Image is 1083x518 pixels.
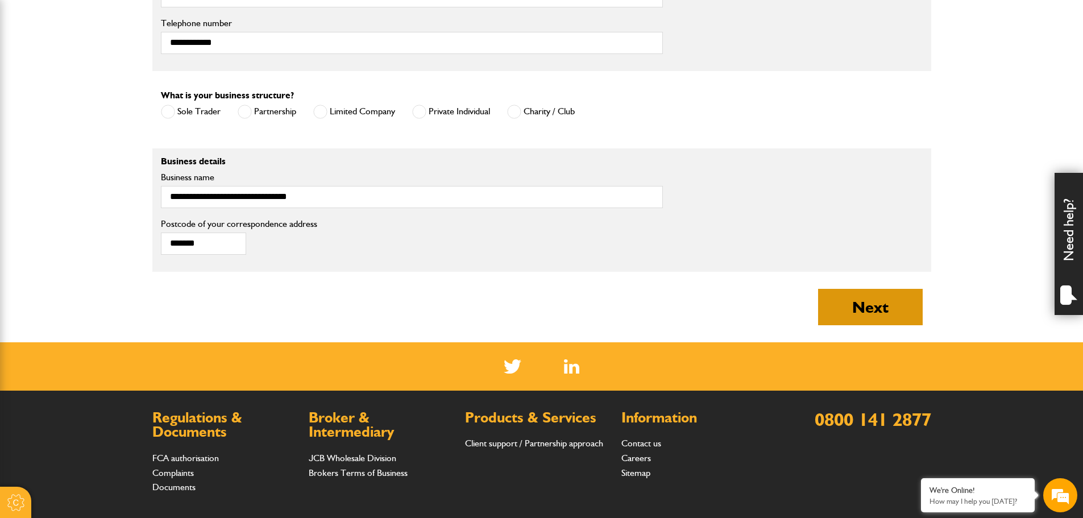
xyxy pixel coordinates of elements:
[186,6,214,33] div: Minimize live chat window
[412,105,490,119] label: Private Individual
[309,453,396,463] a: JCB Wholesale Division
[621,453,651,463] a: Careers
[161,91,294,100] label: What is your business structure?
[564,359,579,374] a: LinkedIn
[818,289,923,325] button: Next
[15,139,208,164] input: Enter your email address
[161,157,663,166] p: Business details
[238,105,296,119] label: Partnership
[19,63,48,79] img: d_20077148190_company_1631870298795_20077148190
[507,105,575,119] label: Charity / Club
[161,105,221,119] label: Sole Trader
[152,482,196,492] a: Documents
[155,350,206,366] em: Start Chat
[621,467,650,478] a: Sitemap
[815,408,931,430] a: 0800 141 2877
[564,359,579,374] img: Linked In
[161,173,663,182] label: Business name
[930,497,1026,505] p: How may I help you today?
[15,105,208,130] input: Enter your last name
[621,438,661,449] a: Contact us
[465,438,603,449] a: Client support / Partnership approach
[152,467,194,478] a: Complaints
[161,19,663,28] label: Telephone number
[621,411,766,425] h2: Information
[15,206,208,341] textarea: Type your message and hit 'Enter'
[59,64,191,78] div: Chat with us now
[504,359,521,374] img: Twitter
[15,172,208,197] input: Enter your phone number
[930,486,1026,495] div: We're Online!
[152,411,297,440] h2: Regulations & Documents
[152,453,219,463] a: FCA authorisation
[309,467,408,478] a: Brokers Terms of Business
[309,411,454,440] h2: Broker & Intermediary
[313,105,395,119] label: Limited Company
[161,219,334,229] label: Postcode of your correspondence address
[1055,173,1083,315] div: Need help?
[465,411,610,425] h2: Products & Services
